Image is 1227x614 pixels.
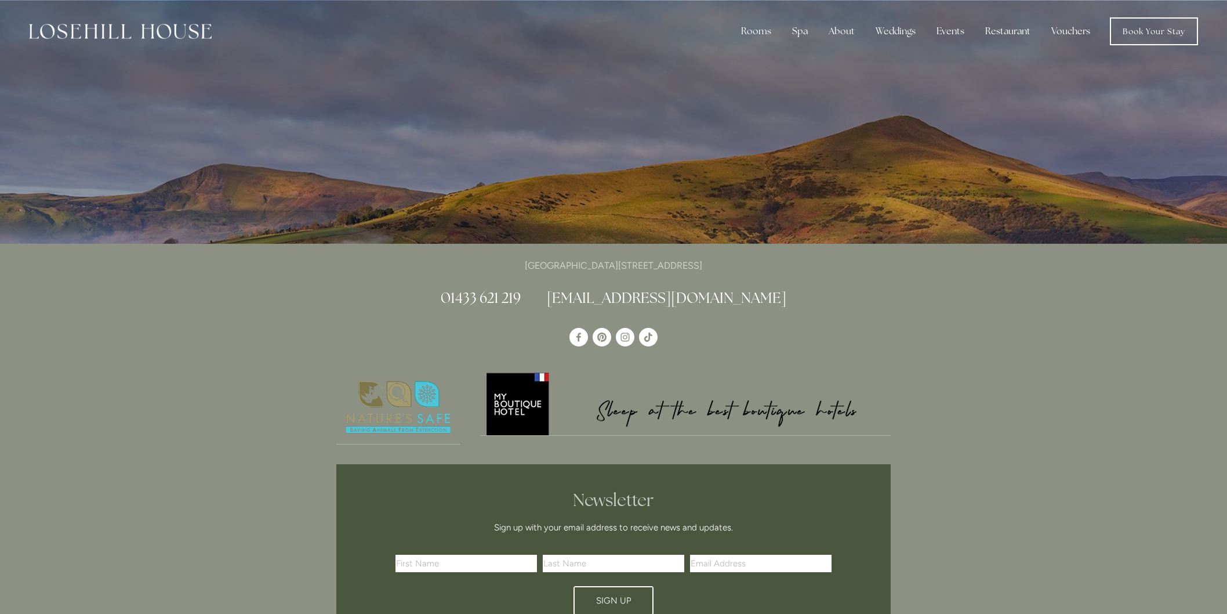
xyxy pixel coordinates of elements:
a: [EMAIL_ADDRESS][DOMAIN_NAME] [547,288,786,307]
div: Events [927,20,974,43]
a: Book Your Stay [1110,17,1198,45]
img: Losehill House [29,24,212,39]
div: About [819,20,864,43]
h2: Newsletter [400,490,827,511]
a: TikTok [639,328,658,346]
input: Last Name [543,555,684,572]
a: Instagram [616,328,634,346]
a: Pinterest [593,328,611,346]
div: Restaurant [976,20,1040,43]
div: Rooms [732,20,781,43]
span: Sign Up [596,595,631,606]
a: Vouchers [1042,20,1099,43]
div: Spa [783,20,817,43]
a: 01433 621 219 [441,288,521,307]
p: [GEOGRAPHIC_DATA][STREET_ADDRESS] [336,258,891,273]
input: First Name [395,555,537,572]
img: My Boutique Hotel - Logo [480,371,891,435]
input: Email Address [690,555,832,572]
img: Nature's Safe - Logo [336,371,460,444]
p: Sign up with your email address to receive news and updates. [400,521,827,534]
a: Losehill House Hotel & Spa [569,328,588,346]
div: Weddings [866,20,925,43]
